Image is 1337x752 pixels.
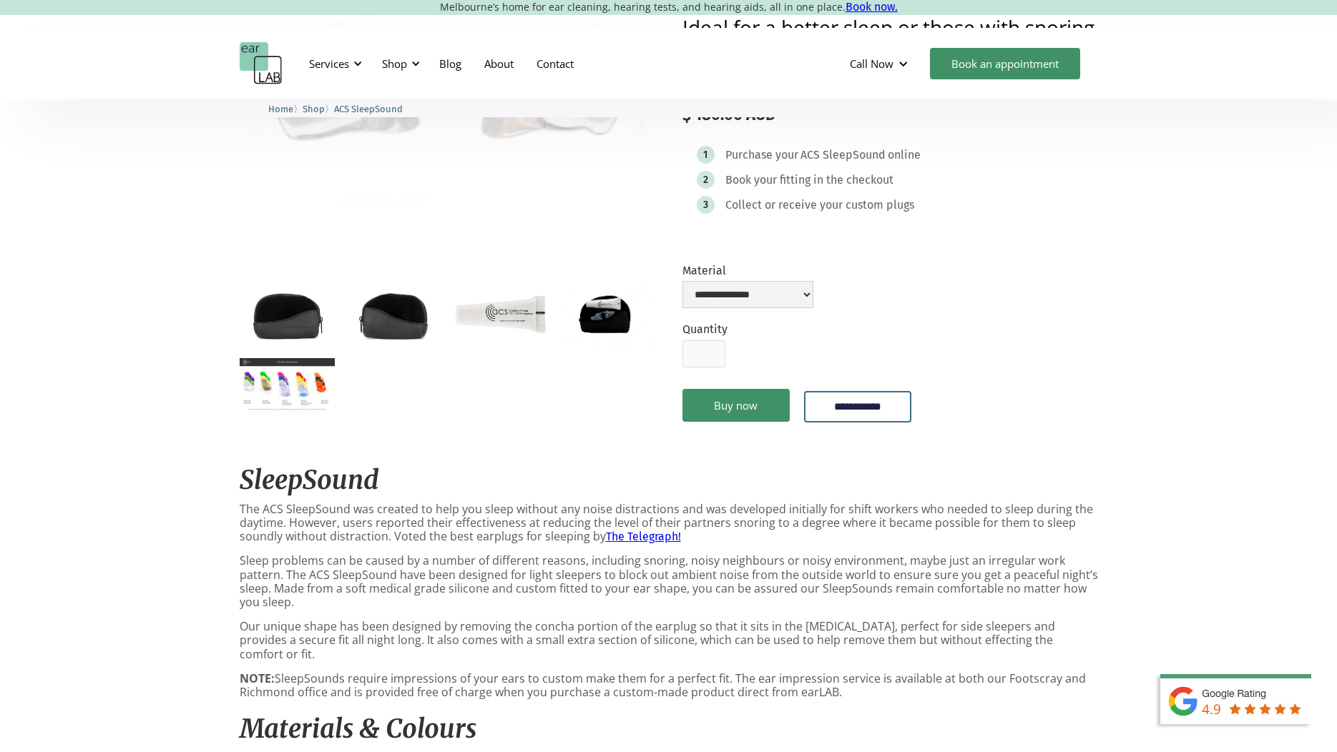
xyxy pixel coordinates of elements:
em: SleepSound [240,464,379,496]
p: The ACS SleepSound was created to help you sleep without any noise distractions and was developed... [240,503,1098,544]
a: Buy now [682,389,790,422]
p: Sleep problems can be caused by a number of different reasons, including snoring, noisy neighbour... [240,554,1098,609]
a: Shop [303,102,325,115]
div: Collect or receive your custom plugs [725,198,914,212]
span: Shop [303,104,325,114]
div: online [888,148,921,162]
a: Home [268,102,293,115]
div: Call Now [850,56,893,71]
a: About [473,43,525,84]
p: SleepSounds require impressions of your ears to custom make them for a perfect fit. The ear impre... [240,672,1098,699]
div: 1 [703,149,707,160]
a: open lightbox [240,358,335,412]
div: ACS SleepSound [800,148,886,162]
a: open lightbox [240,283,335,346]
a: Book an appointment [930,48,1080,79]
a: Contact [525,43,585,84]
li: 〉 [303,102,334,117]
span: Home [268,104,293,114]
strong: NOTE: [240,671,275,686]
em: Materials & Colours [240,713,476,745]
a: open lightbox [453,283,548,346]
a: The Telegraph! [606,530,681,543]
a: home [240,42,283,85]
div: Services [309,56,349,71]
div: Book your fitting in the checkout [725,173,893,187]
div: Shop [382,56,407,71]
li: 〉 [268,102,303,117]
div: 2 [703,174,708,185]
a: Blog [428,43,473,84]
p: Our unique shape has been designed by removing the concha portion of the earplug so that it sits ... [240,620,1098,661]
label: Quantity [682,322,728,336]
span: ACS SleepSound [334,104,403,114]
div: 3 [703,199,708,210]
a: open lightbox [346,283,441,346]
div: Shop [373,42,424,85]
h2: Ideal for a better sleep or those with snoring partners [682,17,1098,57]
a: open lightbox [559,283,655,347]
label: Material [682,264,813,277]
div: Call Now [838,42,923,85]
div: Services [300,42,366,85]
div: Purchase your [725,148,798,162]
a: ACS SleepSound [334,102,403,115]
